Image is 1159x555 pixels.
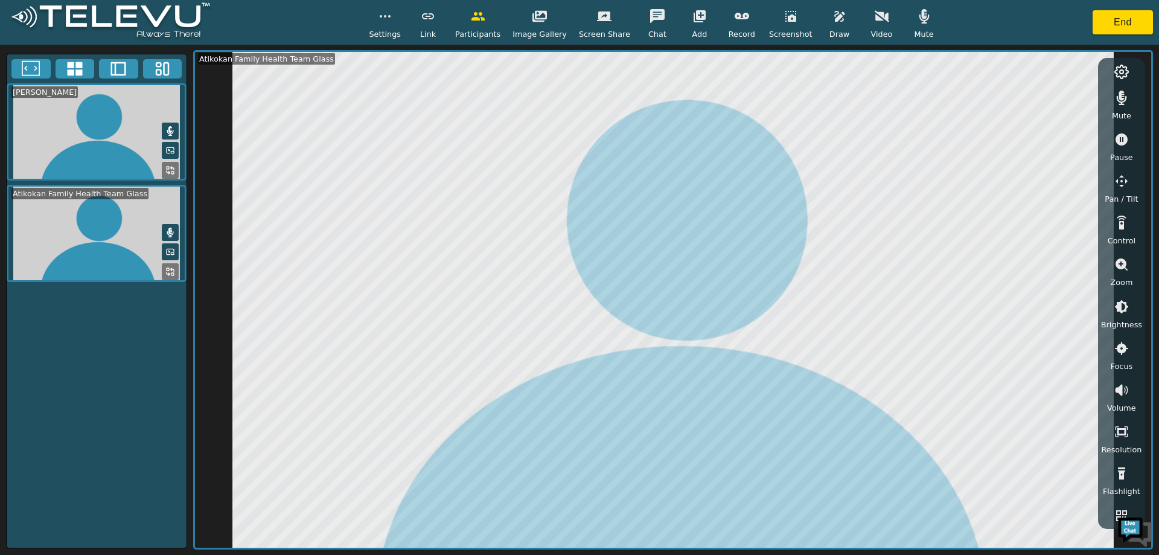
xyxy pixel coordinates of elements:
[1111,361,1133,372] span: Focus
[6,330,230,372] textarea: Type your message and hit 'Enter'
[769,28,813,40] span: Screenshot
[70,152,167,274] span: We're online!
[198,53,335,65] div: Atikokan Family Health Team Glass
[692,28,707,40] span: Add
[729,28,755,40] span: Record
[162,243,179,260] button: Picture in Picture
[143,59,182,79] button: Three Window Medium
[420,28,436,40] span: Link
[1105,193,1138,205] span: Pan / Tilt
[512,28,567,40] span: Image Gallery
[914,28,933,40] span: Mute
[871,28,893,40] span: Video
[99,59,138,79] button: Two Window Medium
[1101,319,1142,330] span: Brightness
[1108,235,1135,246] span: Control
[162,263,179,280] button: Replace Feed
[162,224,179,241] button: Mute
[1107,402,1136,414] span: Volume
[369,28,401,40] span: Settings
[1110,277,1132,288] span: Zoom
[829,28,849,40] span: Draw
[1093,10,1153,34] button: End
[21,56,51,86] img: d_736959983_company_1615157101543_736959983
[1112,110,1131,121] span: Mute
[1101,444,1141,455] span: Resolution
[162,123,179,140] button: Mute
[11,86,78,98] div: [PERSON_NAME]
[198,6,227,35] div: Minimize live chat window
[11,59,51,79] button: Fullscreen
[1117,513,1153,549] img: Chat Widget
[455,28,500,40] span: Participants
[63,63,203,79] div: Chat with us now
[162,162,179,179] button: Replace Feed
[56,59,95,79] button: 4x4
[1110,152,1133,163] span: Pause
[648,28,666,40] span: Chat
[11,188,148,199] div: Atikokan Family Health Team Glass
[579,28,630,40] span: Screen Share
[1103,486,1140,497] span: Flashlight
[162,142,179,159] button: Picture in Picture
